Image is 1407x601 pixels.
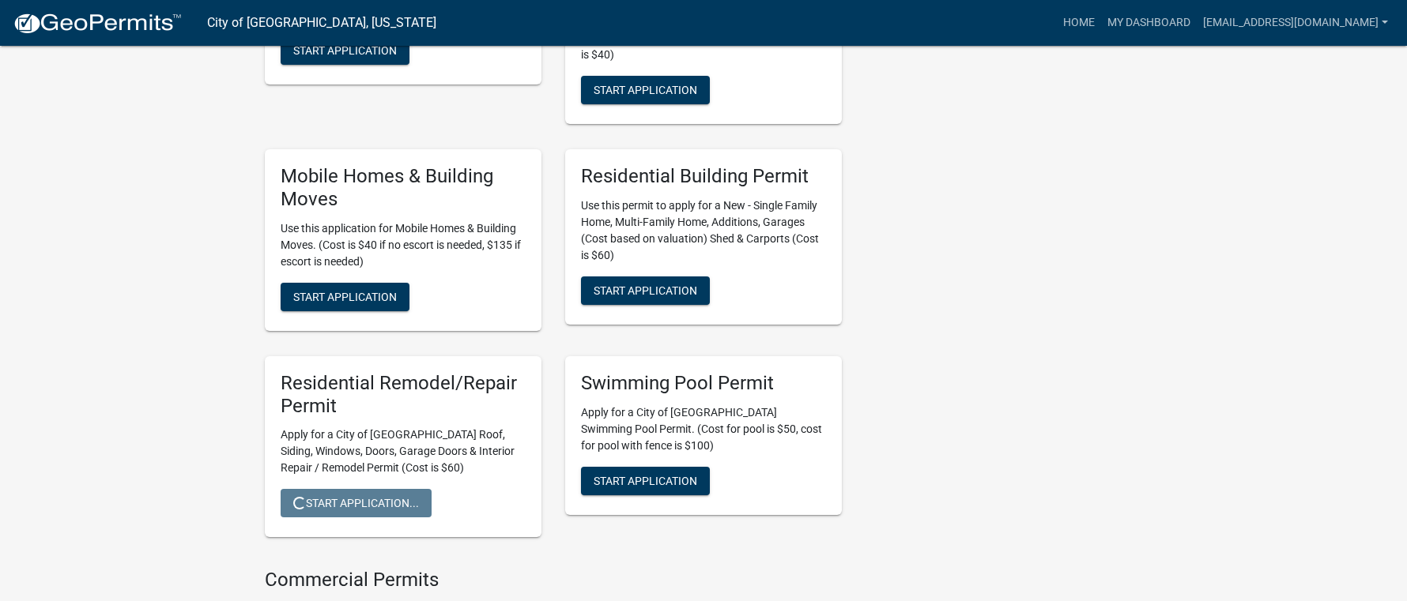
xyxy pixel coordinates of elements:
[265,569,842,592] h4: Commercial Permits
[581,276,710,305] button: Start Application
[1101,8,1197,38] a: My Dashboard
[281,426,526,476] p: Apply for a City of [GEOGRAPHIC_DATA] Roof, Siding, Windows, Doors, Garage Doors & Interior Repai...
[1197,8,1394,38] a: [EMAIL_ADDRESS][DOMAIN_NAME]
[581,197,826,264] p: Use this permit to apply for a New - Single Family Home, Multi-Family Home, Additions, Garages (C...
[594,84,697,96] span: Start Application
[293,497,419,509] span: Start Application...
[594,474,697,486] span: Start Application
[281,36,409,65] button: Start Application
[581,165,826,188] h5: Residential Building Permit
[581,404,826,454] p: Apply for a City of [GEOGRAPHIC_DATA] Swimming Pool Permit. (Cost for pool is $50, cost for pool ...
[281,283,409,311] button: Start Application
[281,165,526,211] h5: Mobile Homes & Building Moves
[594,284,697,297] span: Start Application
[581,467,710,495] button: Start Application
[281,372,526,418] h5: Residential Remodel/Repair Permit
[281,220,526,270] p: Use this application for Mobile Homes & Building Moves. (Cost is $40 if no escort is needed, $135...
[1057,8,1101,38] a: Home
[581,76,710,104] button: Start Application
[293,290,397,302] span: Start Application
[207,9,436,36] a: City of [GEOGRAPHIC_DATA], [US_STATE]
[293,44,397,57] span: Start Application
[281,489,432,517] button: Start Application...
[581,372,826,395] h5: Swimming Pool Permit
